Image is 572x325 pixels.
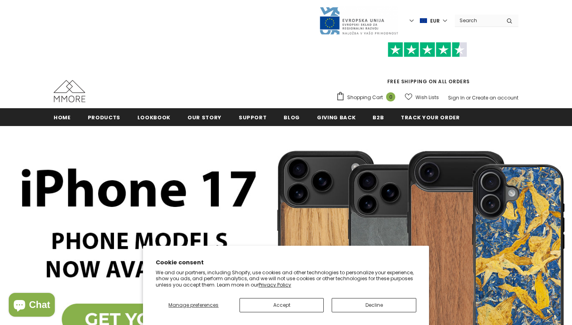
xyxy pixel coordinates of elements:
span: Products [88,114,120,121]
a: Home [54,108,71,126]
a: Giving back [317,108,356,126]
a: Privacy Policy [259,281,291,288]
span: support [239,114,267,121]
a: Create an account [472,94,518,101]
span: B2B [373,114,384,121]
span: Lookbook [137,114,170,121]
span: Track your order [401,114,460,121]
a: Products [88,108,120,126]
a: Our Story [187,108,222,126]
span: Blog [284,114,300,121]
span: Manage preferences [168,302,218,308]
inbox-online-store-chat: Shopify online store chat [6,293,57,319]
button: Manage preferences [156,298,232,312]
span: EUR [430,17,440,25]
a: Sign In [448,94,465,101]
a: Shopping Cart 0 [336,92,399,103]
span: Wish Lists [415,94,439,101]
p: We and our partners, including Shopify, use cookies and other technologies to personalize your ex... [156,270,416,288]
button: Accept [240,298,324,312]
h2: Cookie consent [156,258,416,267]
iframe: Customer reviews powered by Trustpilot [336,57,518,78]
span: Shopping Cart [347,94,383,101]
span: Home [54,114,71,121]
input: Search Site [455,15,500,26]
span: Our Story [187,114,222,121]
a: Lookbook [137,108,170,126]
a: Wish Lists [405,90,439,104]
img: MMORE Cases [54,80,85,102]
span: FREE SHIPPING ON ALL ORDERS [336,46,518,85]
a: support [239,108,267,126]
a: Track your order [401,108,460,126]
span: 0 [386,92,395,101]
a: Javni Razpis [319,17,398,24]
img: Javni Razpis [319,6,398,35]
a: Blog [284,108,300,126]
img: Trust Pilot Stars [388,42,467,57]
span: or [466,94,471,101]
a: B2B [373,108,384,126]
button: Decline [332,298,416,312]
span: Giving back [317,114,356,121]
